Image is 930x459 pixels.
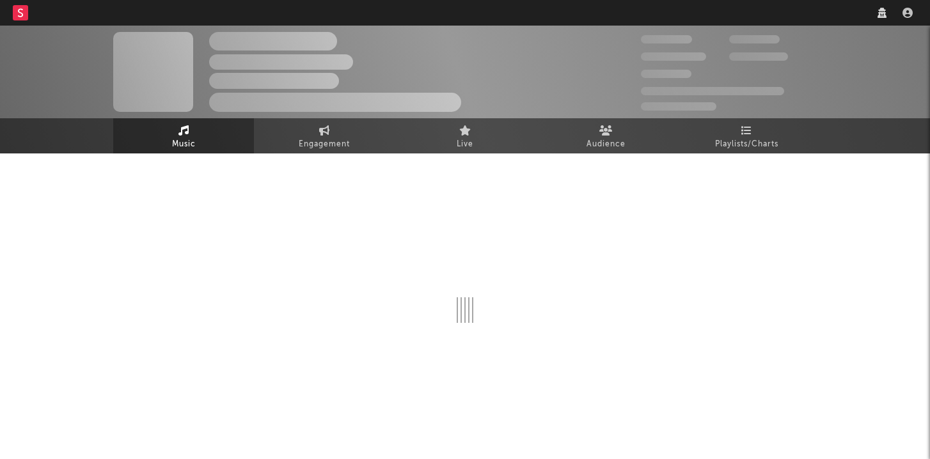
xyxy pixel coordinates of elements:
span: Jump Score: 85.0 [641,102,716,111]
span: 50,000,000 [641,52,706,61]
span: Live [457,137,473,152]
span: 100,000 [729,35,780,43]
span: Music [172,137,196,152]
span: Audience [587,137,626,152]
span: 1,000,000 [729,52,788,61]
a: Engagement [254,118,395,153]
span: Engagement [299,137,350,152]
span: 300,000 [641,35,692,43]
span: 100,000 [641,70,691,78]
a: Playlists/Charts [676,118,817,153]
span: Playlists/Charts [715,137,778,152]
a: Audience [535,118,676,153]
span: 50,000,000 Monthly Listeners [641,87,784,95]
a: Music [113,118,254,153]
a: Live [395,118,535,153]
